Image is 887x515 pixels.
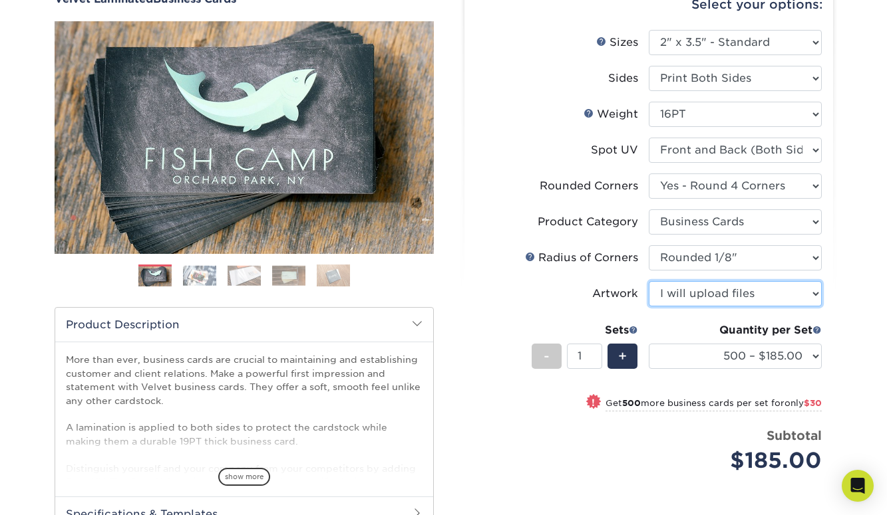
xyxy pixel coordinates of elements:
div: Weight [584,106,638,122]
h2: Product Description [55,308,433,342]
span: - [544,346,550,366]
img: Business Cards 01 [138,260,172,293]
span: only [785,398,822,408]
span: show more [218,468,270,486]
div: Quantity per Set [649,322,822,338]
div: Sides [608,70,638,86]
span: $30 [804,398,822,408]
small: Get more business cards per set for [606,398,822,411]
div: Sizes [596,35,638,51]
div: Spot UV [591,142,638,158]
img: Business Cards 03 [228,265,261,286]
strong: Subtotal [767,428,822,443]
img: Business Cards 04 [272,265,305,286]
div: $185.00 [659,445,822,476]
div: Radius of Corners [525,250,638,266]
div: Product Category [538,214,638,230]
div: Rounded Corners [540,178,638,194]
div: Open Intercom Messenger [842,470,874,502]
div: Artwork [592,286,638,302]
span: ! [592,395,595,409]
span: + [618,346,627,366]
img: Business Cards 05 [317,264,350,287]
div: Sets [532,322,638,338]
img: Business Cards 02 [183,265,216,286]
strong: 500 [622,398,641,408]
